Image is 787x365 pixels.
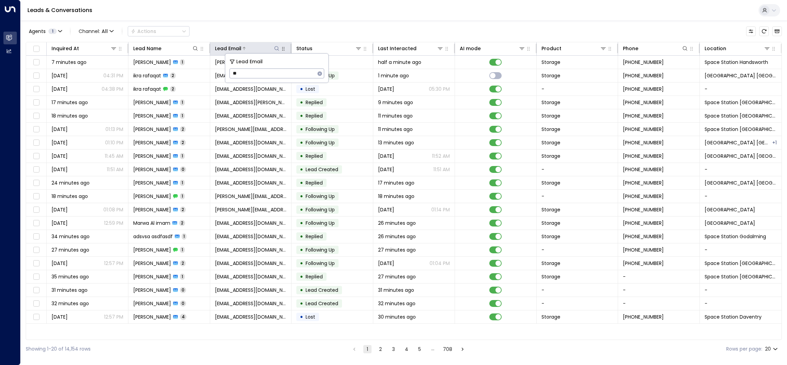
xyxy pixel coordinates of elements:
[300,217,303,229] div: •
[52,139,68,146] span: Yesterday
[52,220,68,226] span: Yesterday
[29,29,46,34] span: Agents
[215,179,287,186] span: veromlopezv@gmail.com
[52,112,88,119] span: 18 minutes ago
[180,193,185,199] span: 1
[705,273,777,280] span: Space Station Solihull
[378,233,416,240] span: 26 minutes ago
[215,273,287,280] span: samevans112@hotmail.com
[623,179,664,186] span: +447552482393
[133,313,171,320] span: Bob Small
[133,99,171,106] span: Zaiti Waddell
[415,345,424,353] button: Go to page 5
[705,99,777,106] span: Space Station Banbury
[52,153,68,159] span: Yesterday
[179,220,185,226] span: 2
[623,44,688,53] div: Phone
[52,59,87,66] span: 7 minutes ago
[180,300,186,306] span: 0
[378,44,444,53] div: Last Interacted
[102,86,123,92] p: 04:38 PM
[128,26,190,36] div: Button group with a nested menu
[618,284,700,297] td: -
[378,193,414,200] span: 18 minutes ago
[442,345,454,353] button: Go to page 708
[306,260,335,267] span: Following Up
[541,206,560,213] span: Storage
[52,300,89,307] span: 32 minutes ago
[104,313,123,320] p: 12:57 PM
[236,58,263,66] span: Lead Email
[705,72,777,79] span: Space Station Kings Heath
[431,206,450,213] p: 01:14 PM
[772,139,777,146] div: Space Station Swiss Cottage
[306,112,323,119] span: Replied
[180,287,186,293] span: 0
[378,246,416,253] span: 27 minutes ago
[133,139,171,146] span: Pila Perry
[541,112,560,119] span: Storage
[705,260,777,267] span: Space Station Garretts Green
[350,345,467,353] nav: pagination navigation
[32,125,41,134] span: Toggle select row
[105,139,123,146] p: 01:10 PM
[541,233,560,240] span: Storage
[133,233,173,240] span: adsvsa asdfasdf
[429,345,437,353] div: …
[746,26,756,36] button: Customize
[26,26,65,36] button: Agents1
[623,220,664,226] span: +447894670384
[541,44,607,53] div: Product
[215,153,287,159] span: starry_thai@icloud.com
[131,28,156,34] div: Actions
[107,166,123,173] p: 11:51 AM
[103,72,123,79] p: 04:31 PM
[104,220,123,226] p: 12:59 PM
[133,166,171,173] span: Pila Perry
[133,126,171,133] span: Karen Siddall
[215,246,287,253] span: amirmehmood2000@yahoo.com
[133,72,161,79] span: ikra rafaqat
[296,44,312,53] div: Status
[306,153,323,159] span: Replied
[52,193,88,200] span: 18 minutes ago
[32,246,41,254] span: Toggle select row
[180,274,185,279] span: 1
[133,300,171,307] span: Sam Evens
[378,166,394,173] span: Yesterday
[541,273,560,280] span: Storage
[378,220,416,226] span: 26 minutes ago
[700,243,782,256] td: -
[759,26,769,36] span: Refresh
[133,220,170,226] span: Marwa Al imam
[378,126,413,133] span: 11 minutes ago
[541,59,560,66] span: Storage
[180,247,185,253] span: 1
[300,244,303,256] div: •
[623,260,664,267] span: +447404806515
[376,345,385,353] button: Go to page 2
[76,26,116,36] button: Channel:All
[32,299,41,308] span: Toggle select row
[300,311,303,323] div: •
[618,270,700,283] td: -
[52,287,88,294] span: 31 minutes ago
[133,206,171,213] span: Emily Clayton
[389,345,398,353] button: Go to page 3
[378,112,413,119] span: 11 minutes ago
[215,126,287,133] span: karen.siddall@outlook.com
[296,44,362,53] div: Status
[541,260,560,267] span: Storage
[215,300,287,307] span: samevans112@hotmail.com
[215,313,287,320] span: bs@smal.com
[378,179,414,186] span: 17 minutes ago
[180,180,185,186] span: 1
[306,246,335,253] span: Following Up
[180,59,185,65] span: 1
[306,206,335,213] span: Following Up
[705,313,762,320] span: Space Station Daventry
[52,233,90,240] span: 34 minutes ago
[215,99,287,106] span: zaiti.waddell@gmail.com
[306,233,323,240] span: Replied
[378,44,417,53] div: Last Interacted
